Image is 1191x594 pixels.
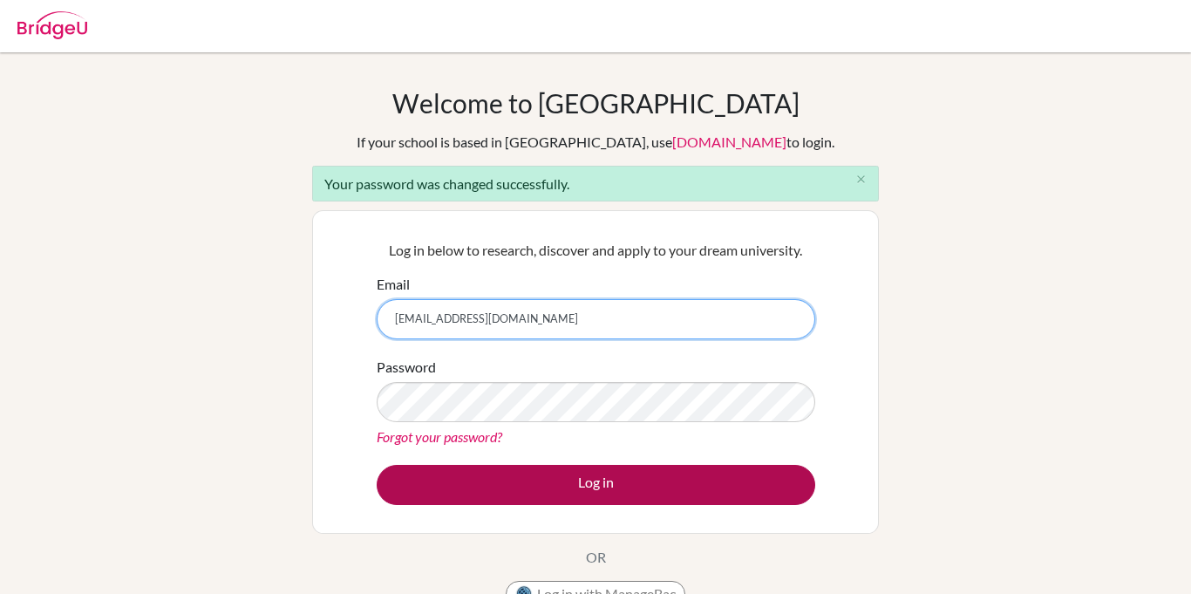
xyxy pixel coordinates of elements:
[377,357,436,378] label: Password
[854,173,868,186] i: close
[377,240,815,261] p: Log in below to research, discover and apply to your dream university.
[377,274,410,295] label: Email
[672,133,786,150] a: [DOMAIN_NAME]
[17,11,87,39] img: Bridge-U
[377,428,502,445] a: Forgot your password?
[586,547,606,568] p: OR
[357,132,834,153] div: If your school is based in [GEOGRAPHIC_DATA], use to login.
[843,167,878,193] button: Close
[392,87,800,119] h1: Welcome to [GEOGRAPHIC_DATA]
[312,166,879,201] div: Your password was changed successfully.
[377,465,815,505] button: Log in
